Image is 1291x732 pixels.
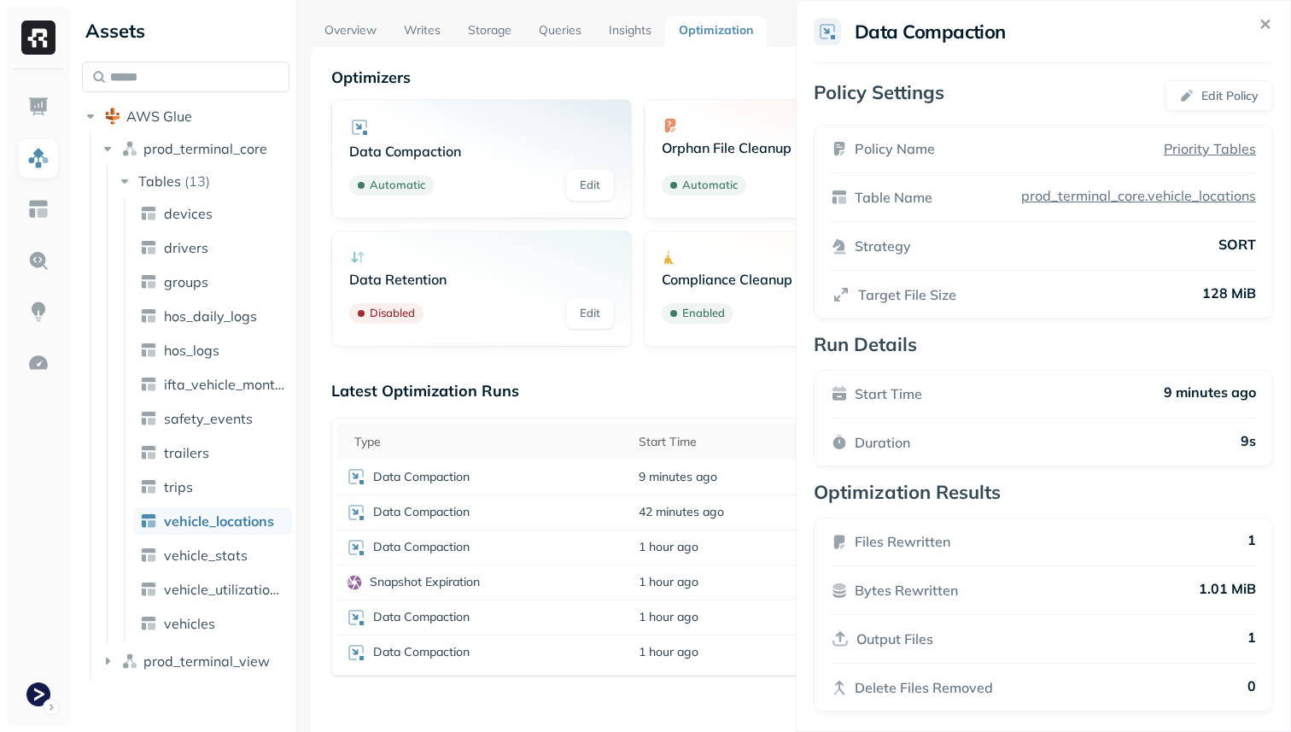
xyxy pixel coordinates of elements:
p: 0 [1247,677,1256,698]
a: prod_terminal_core.vehicle_locations [1014,187,1256,204]
p: 9 minutes ago [1164,384,1256,404]
p: 9s [1241,432,1256,453]
p: Policy Settings [814,80,944,111]
p: Delete Files Removed [855,677,993,698]
p: 1 [1247,629,1256,649]
p: Policy Name [855,138,935,159]
p: 1 [1247,531,1256,552]
p: SORT [1218,236,1256,256]
p: 128 MiB [1202,284,1256,305]
p: Table Name [855,187,932,208]
p: Bytes Rewritten [855,580,958,600]
p: 1.01 MiB [1199,580,1256,600]
p: Optimization Results [814,480,1273,504]
p: Strategy [855,236,911,256]
p: Duration [855,432,910,453]
p: Output Files [856,629,933,649]
h2: Data Compaction [855,20,1006,44]
p: Start Time [855,384,922,404]
p: Run Details [814,332,1273,356]
a: Priority Tables [1164,138,1256,159]
button: Edit Policy [1165,80,1273,111]
p: prod_terminal_core.vehicle_locations [1018,187,1256,204]
p: Files Rewritten [855,531,950,552]
p: Target File Size [858,284,956,305]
